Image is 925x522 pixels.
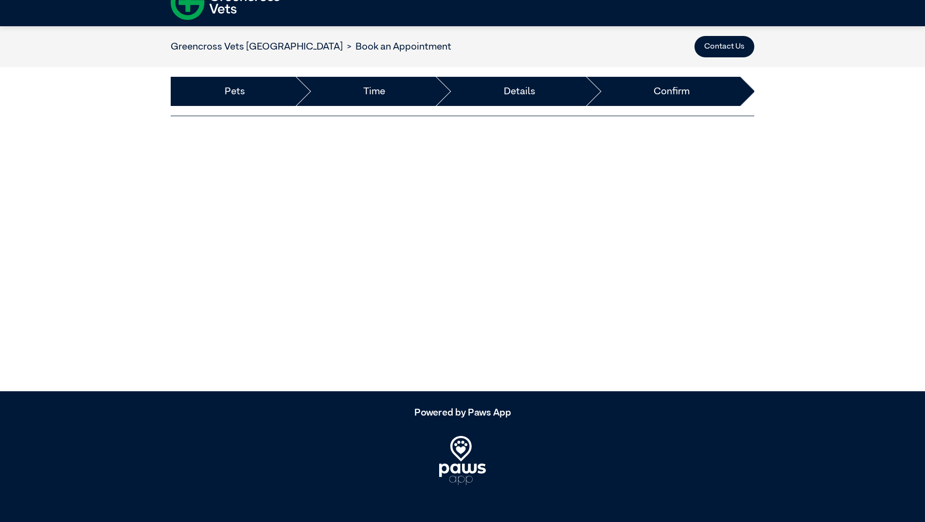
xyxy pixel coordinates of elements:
nav: breadcrumb [171,39,451,54]
a: Confirm [654,84,690,99]
button: Contact Us [694,36,754,57]
li: Book an Appointment [343,39,451,54]
h5: Powered by Paws App [171,407,754,418]
a: Pets [225,84,245,99]
a: Details [504,84,535,99]
img: PawsApp [439,436,486,485]
a: Greencross Vets [GEOGRAPHIC_DATA] [171,42,343,52]
a: Time [363,84,385,99]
